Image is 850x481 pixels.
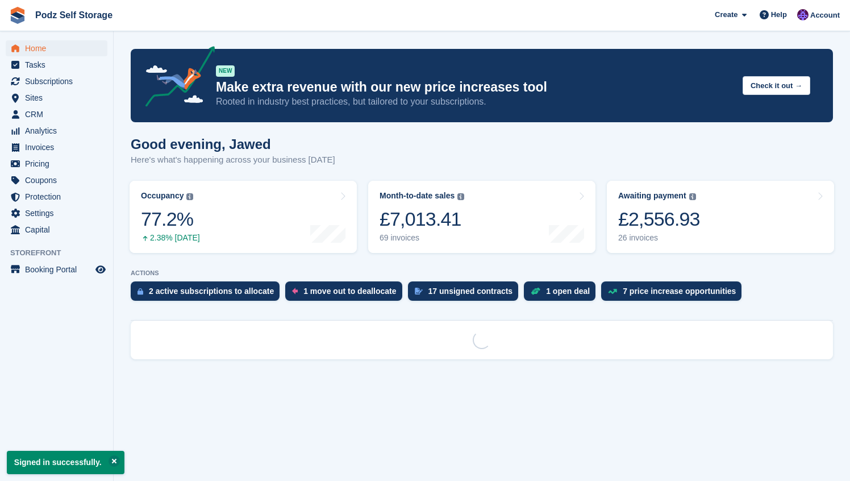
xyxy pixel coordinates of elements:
a: menu [6,156,107,172]
img: Jawed Chowdhary [797,9,809,20]
div: £2,556.93 [618,208,700,231]
img: icon-info-grey-7440780725fd019a000dd9b08b2336e03edf1995a4989e88bcd33f0948082b44.svg [186,193,193,200]
p: Signed in successfully. [7,451,124,474]
p: Rooted in industry best practices, but tailored to your subscriptions. [216,96,734,108]
div: 77.2% [141,208,200,231]
img: contract_signature_icon-13c848040528278c33f63329250d36e43548de30e8caae1d1a13099fd9432cc5.svg [415,288,423,295]
span: Home [25,40,93,56]
div: Awaiting payment [618,191,686,201]
a: menu [6,73,107,89]
div: 69 invoices [380,233,464,243]
a: 17 unsigned contracts [408,281,524,306]
a: menu [6,123,107,139]
a: Podz Self Storage [31,6,117,24]
a: menu [6,262,107,277]
div: NEW [216,65,235,77]
a: menu [6,139,107,155]
a: Awaiting payment £2,556.93 26 invoices [607,181,834,253]
span: Storefront [10,247,113,259]
a: menu [6,57,107,73]
img: price-adjustments-announcement-icon-8257ccfd72463d97f412b2fc003d46551f7dbcb40ab6d574587a9cd5c0d94... [136,46,215,111]
p: ACTIONS [131,269,833,277]
div: 17 unsigned contracts [428,287,513,296]
p: Make extra revenue with our new price increases tool [216,79,734,96]
span: Tasks [25,57,93,73]
img: active_subscription_to_allocate_icon-d502201f5373d7db506a760aba3b589e785aa758c864c3986d89f69b8ff3... [137,288,143,295]
span: Subscriptions [25,73,93,89]
span: Protection [25,189,93,205]
a: 7 price increase opportunities [601,281,747,306]
img: price_increase_opportunities-93ffe204e8149a01c8c9dc8f82e8f89637d9d84a8eef4429ea346261dce0b2c0.svg [608,289,617,294]
div: 2 active subscriptions to allocate [149,287,274,296]
img: icon-info-grey-7440780725fd019a000dd9b08b2336e03edf1995a4989e88bcd33f0948082b44.svg [457,193,464,200]
span: Pricing [25,156,93,172]
a: menu [6,106,107,122]
img: icon-info-grey-7440780725fd019a000dd9b08b2336e03edf1995a4989e88bcd33f0948082b44.svg [689,193,696,200]
a: menu [6,40,107,56]
div: 1 move out to deallocate [303,287,396,296]
span: Account [810,10,840,21]
div: £7,013.41 [380,208,464,231]
a: menu [6,205,107,221]
span: Settings [25,205,93,221]
a: menu [6,222,107,238]
a: Occupancy 77.2% 2.38% [DATE] [130,181,357,253]
div: 26 invoices [618,233,700,243]
span: Invoices [25,139,93,155]
a: Month-to-date sales £7,013.41 69 invoices [368,181,595,253]
div: 2.38% [DATE] [141,233,200,243]
img: stora-icon-8386f47178a22dfd0bd8f6a31ec36ba5ce8667c1dd55bd0f319d3a0aa187defe.svg [9,7,26,24]
span: Capital [25,222,93,238]
img: deal-1b604bf984904fb50ccaf53a9ad4b4a5d6e5aea283cecdc64d6e3604feb123c2.svg [531,287,540,295]
a: menu [6,90,107,106]
a: Preview store [94,263,107,276]
a: menu [6,172,107,188]
a: 1 open deal [524,281,601,306]
a: 2 active subscriptions to allocate [131,281,285,306]
button: Check it out → [743,76,810,95]
p: Here's what's happening across your business [DATE] [131,154,335,167]
div: Occupancy [141,191,184,201]
a: menu [6,189,107,205]
span: Analytics [25,123,93,139]
div: Month-to-date sales [380,191,455,201]
div: 7 price increase opportunities [623,287,736,296]
span: CRM [25,106,93,122]
div: 1 open deal [546,287,590,296]
a: 1 move out to deallocate [285,281,407,306]
span: Help [771,9,787,20]
h1: Good evening, Jawed [131,136,335,152]
span: Sites [25,90,93,106]
span: Coupons [25,172,93,188]
img: move_outs_to_deallocate_icon-f764333ba52eb49d3ac5e1228854f67142a1ed5810a6f6cc68b1a99e826820c5.svg [292,288,298,295]
span: Booking Portal [25,262,93,277]
span: Create [715,9,738,20]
